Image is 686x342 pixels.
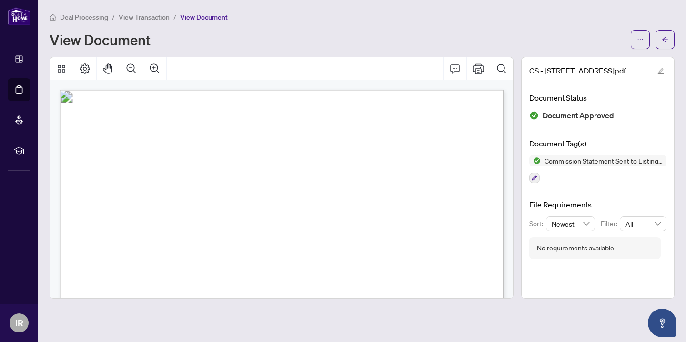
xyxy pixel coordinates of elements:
[8,7,30,25] img: logo
[537,243,614,253] div: No requirements available
[15,316,23,330] span: IR
[529,92,666,104] h4: Document Status
[50,32,151,47] h1: View Document
[50,14,56,21] span: home
[173,11,176,22] li: /
[119,13,170,21] span: View Transaction
[541,157,666,164] span: Commission Statement Sent to Listing Brokerage
[529,218,546,229] p: Sort:
[662,36,668,43] span: arrow-left
[637,36,644,43] span: ellipsis
[625,217,661,231] span: All
[529,138,666,149] h4: Document Tag(s)
[529,199,666,210] h4: File Requirements
[601,218,620,229] p: Filter:
[657,68,664,74] span: edit
[180,13,228,21] span: View Document
[529,65,626,76] span: CS - [STREET_ADDRESS]pdf
[552,217,590,231] span: Newest
[529,155,541,166] img: Status Icon
[529,111,539,120] img: Document Status
[112,11,115,22] li: /
[648,309,676,337] button: Open asap
[60,13,108,21] span: Deal Processing
[543,109,614,122] span: Document Approved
